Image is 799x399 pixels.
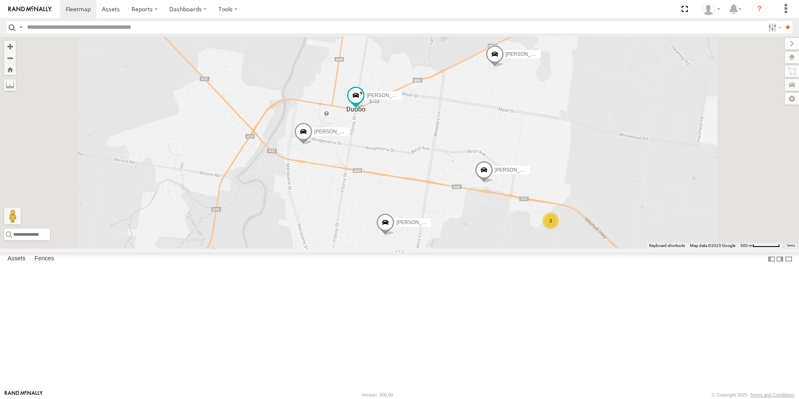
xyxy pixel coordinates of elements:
[738,243,782,249] button: Map scale: 500 m per 62 pixels
[3,253,30,265] label: Assets
[506,51,547,57] span: [PERSON_NAME]
[785,93,799,105] label: Map Settings
[542,212,559,229] div: 3
[784,253,793,265] label: Hide Summary Table
[362,392,393,397] div: Version: 306.00
[740,243,752,248] span: 500 m
[776,253,784,265] label: Dock Summary Table to the Right
[750,392,794,397] a: Terms and Conditions
[649,243,685,249] button: Keyboard shortcuts
[690,243,735,248] span: Map data ©2025 Google
[4,41,16,52] button: Zoom in
[495,167,536,173] span: [PERSON_NAME]
[4,79,16,91] label: Measure
[5,391,43,399] a: Visit our Website
[767,253,776,265] label: Dock Summary Table to the Left
[787,244,795,247] a: Terms (opens in new tab)
[4,208,21,224] button: Drag Pegman onto the map to open Street View
[314,129,355,135] span: [PERSON_NAME]
[753,2,766,16] i: ?
[30,253,58,265] label: Fences
[17,21,24,33] label: Search Query
[396,219,437,225] span: [PERSON_NAME]
[367,92,408,98] span: [PERSON_NAME]
[4,64,16,75] button: Zoom Home
[8,6,52,12] img: rand-logo.svg
[712,392,794,397] div: © Copyright 2025 -
[699,3,723,15] div: Beth Porter
[765,21,783,33] label: Search Filter Options
[4,52,16,64] button: Zoom out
